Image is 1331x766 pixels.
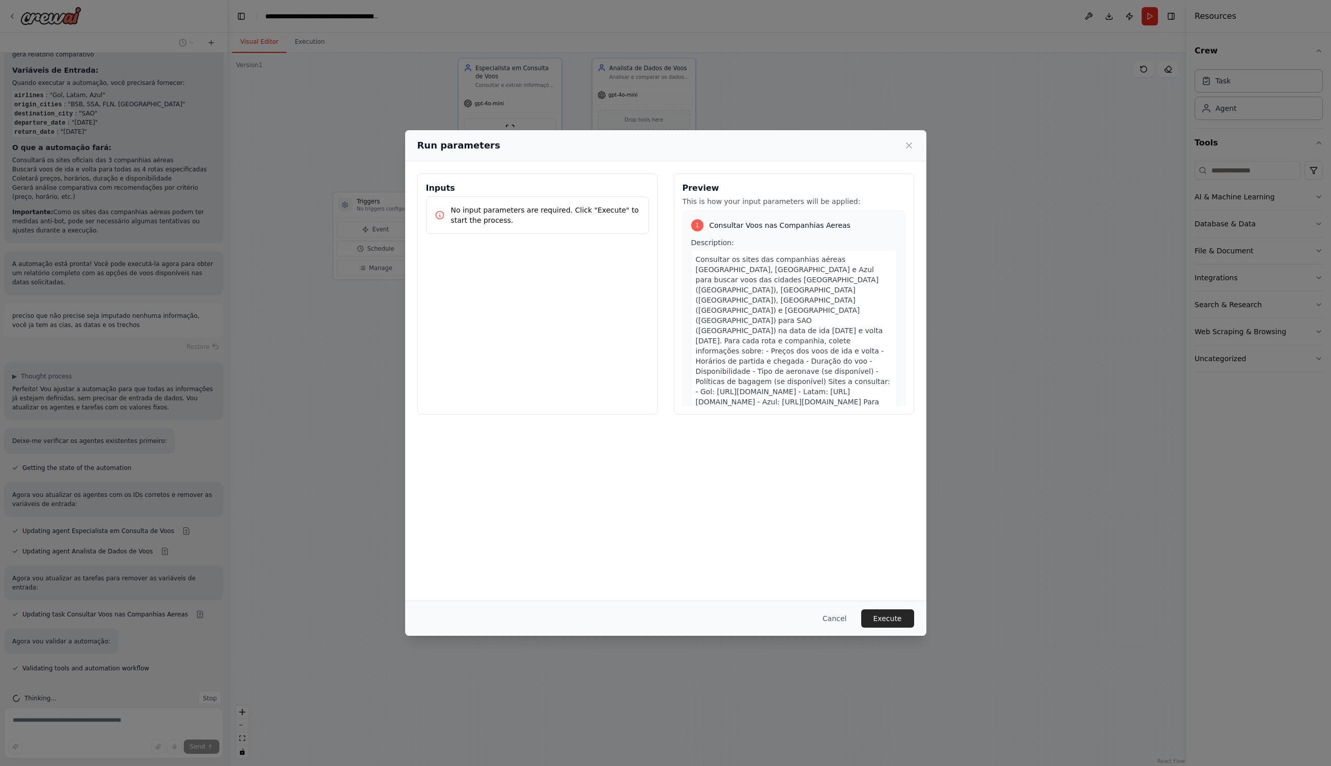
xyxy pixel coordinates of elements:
button: Cancel [814,609,855,628]
h3: Inputs [426,182,649,194]
span: Consultar os sites das companhias aéreas [GEOGRAPHIC_DATA], [GEOGRAPHIC_DATA] e Azul para buscar ... [696,255,890,436]
p: No input parameters are required. Click "Execute" to start the process. [451,205,640,225]
span: Description: [691,239,734,247]
button: Execute [861,609,914,628]
p: This is how your input parameters will be applied: [683,196,905,207]
h3: Preview [683,182,905,194]
div: 1 [691,219,703,231]
h2: Run parameters [417,138,500,153]
span: Consultar Voos nas Companhias Aereas [710,220,851,230]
